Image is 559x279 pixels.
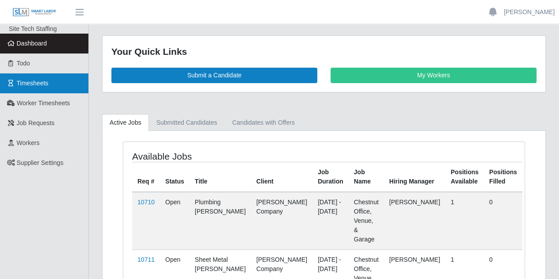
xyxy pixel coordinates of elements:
th: Positions Available [445,162,484,192]
td: 0 [484,192,522,250]
span: Worker Timesheets [17,99,70,107]
a: 10711 [137,256,155,263]
td: [DATE] - [DATE] [312,192,349,250]
a: Active Jobs [102,114,149,131]
a: Submitted Candidates [149,114,225,131]
span: Workers [17,139,40,146]
span: Supplier Settings [17,159,64,166]
td: Open [160,192,190,250]
th: Positions Filled [484,162,522,192]
div: Your Quick Links [111,45,536,59]
th: Req # [132,162,160,192]
td: [PERSON_NAME] Company [251,192,312,250]
td: Plumbing [PERSON_NAME] [190,192,251,250]
a: [PERSON_NAME] [504,8,555,17]
span: Dashboard [17,40,47,47]
a: Candidates with Offers [224,114,302,131]
a: Submit a Candidate [111,68,317,83]
th: Title [190,162,251,192]
img: SLM Logo [12,8,57,17]
td: [PERSON_NAME] [384,192,445,250]
td: 1 [445,192,484,250]
span: Job Requests [17,119,55,126]
th: Status [160,162,190,192]
span: Timesheets [17,80,49,87]
td: Chestnut Office, Venue, & Garage [349,192,384,250]
h4: Available Jobs [132,151,284,162]
th: Hiring Manager [384,162,445,192]
a: My Workers [331,68,536,83]
span: Todo [17,60,30,67]
th: Client [251,162,312,192]
th: Job Duration [312,162,349,192]
th: Job Name [349,162,384,192]
span: Site Tech Staffing [9,25,57,32]
a: 10710 [137,199,155,206]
